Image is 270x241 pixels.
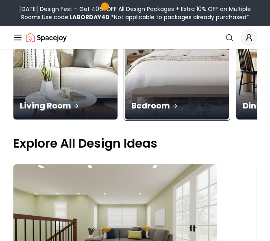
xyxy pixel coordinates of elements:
[42,13,109,21] span: Use code:
[26,29,67,46] a: Spacejoy
[70,13,109,21] b: LABORDAY40
[26,29,67,46] img: Spacejoy Logo
[131,100,222,111] p: Bedroom
[13,26,257,49] nav: Global
[13,136,257,151] p: Explore All Design Ideas
[109,13,249,21] span: *Not applicable to packages already purchased*
[3,5,267,21] div: [DATE] Design Fest – Get 40% OFF All Design Packages + Extra 10% OFF on Multiple Rooms.
[20,100,111,111] p: Living Room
